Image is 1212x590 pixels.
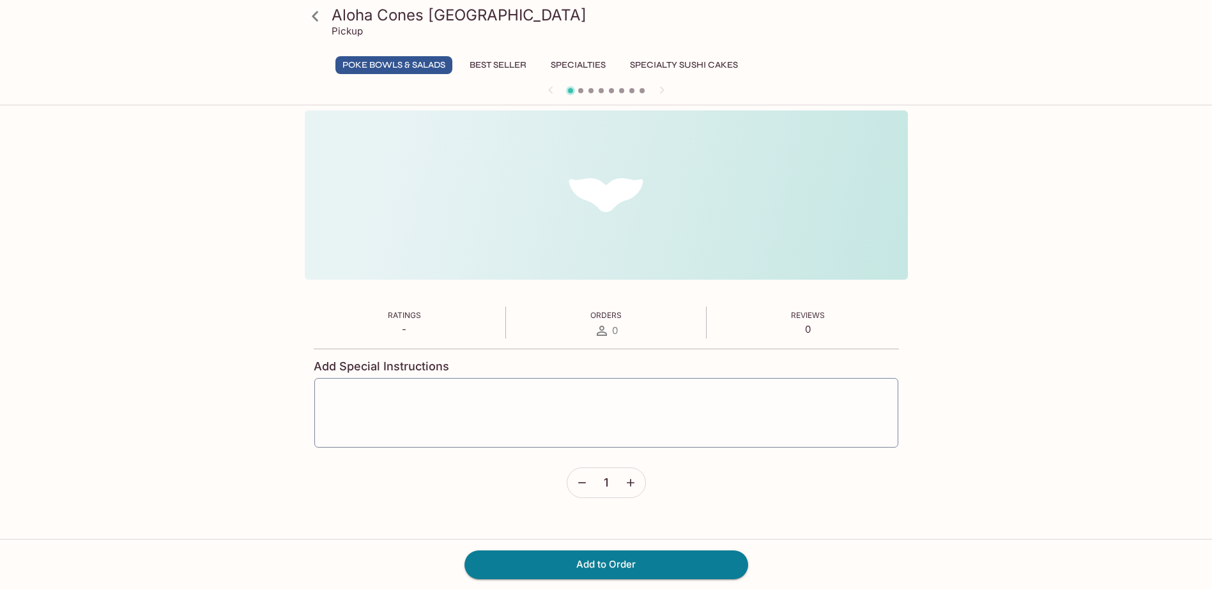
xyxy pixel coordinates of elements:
button: Poke Bowls & Salads [335,56,452,74]
h4: Add Special Instructions [314,359,899,374]
p: 0 [791,323,825,335]
span: Orders [590,310,622,320]
button: Best Seller [463,56,533,74]
span: Ratings [388,310,421,320]
p: - [388,323,421,335]
span: 1 [604,476,608,490]
button: Add to Order [464,550,748,579]
h3: Aloha Cones [GEOGRAPHIC_DATA] [332,5,903,25]
button: Specialty Sushi Cakes [623,56,745,74]
button: Specialties [544,56,613,74]
p: Pickup [332,25,363,37]
span: Reviews [791,310,825,320]
span: 0 [612,324,618,337]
